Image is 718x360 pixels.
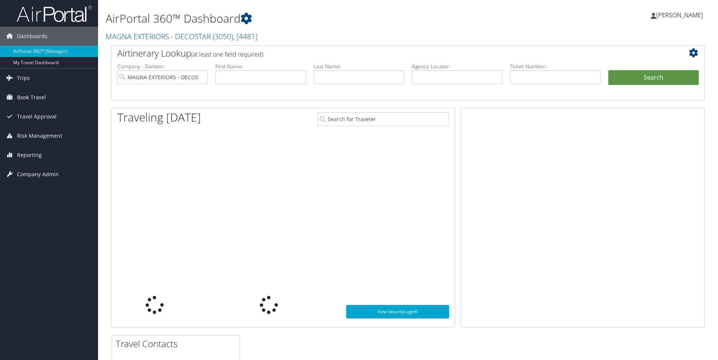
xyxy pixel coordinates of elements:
[510,63,600,70] label: Ticket Number:
[656,11,703,19] span: [PERSON_NAME]
[17,146,42,165] span: Reporting
[17,126,62,145] span: Risk Management
[17,107,57,126] span: Travel Approval
[17,88,46,107] span: Book Travel
[191,50,263,58] span: (at least one field required)
[17,27,48,46] span: Dashboards
[116,337,239,350] h2: Travel Contacts
[106,11,509,26] h1: AirPortal 360™ Dashboard
[314,63,404,70] label: Last Name:
[346,305,449,318] a: View SecurityLogic®
[17,165,59,184] span: Company Admin
[106,31,258,42] a: MAGNA EXTERIORS - DECOSTAR
[17,69,30,88] span: Trips
[608,70,699,85] button: Search
[412,63,502,70] label: Agency Locator:
[117,47,649,60] h2: Airtinerary Lookup
[17,5,92,23] img: airportal-logo.png
[213,31,233,42] span: ( 3050 )
[233,31,258,42] span: , [ 4481 ]
[117,109,201,125] h1: Traveling [DATE]
[318,112,449,126] input: Search for Traveler
[117,63,208,70] label: Company - Division:
[215,63,306,70] label: First Name:
[651,4,710,26] a: [PERSON_NAME]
